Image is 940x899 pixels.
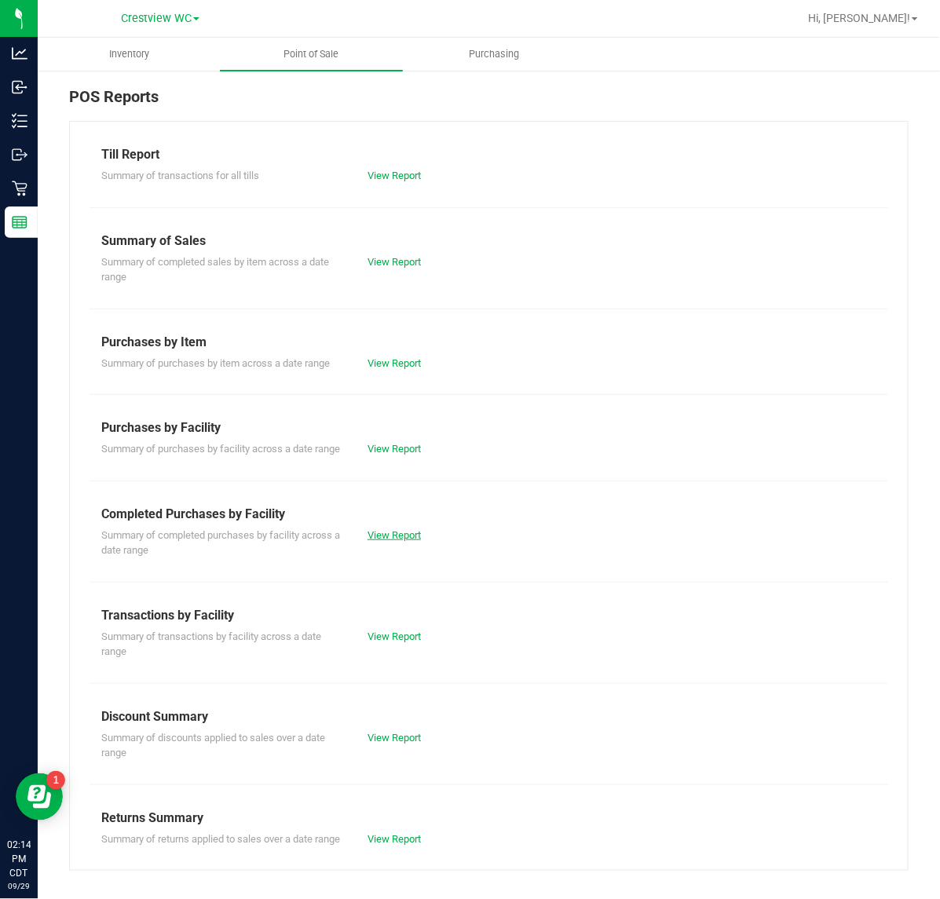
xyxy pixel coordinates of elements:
[368,443,421,455] a: View Report
[101,630,321,658] span: Summary of transactions by facility across a date range
[38,38,220,71] a: Inventory
[101,529,340,557] span: Summary of completed purchases by facility across a date range
[16,773,63,820] iframe: Resource center
[12,46,27,61] inline-svg: Analytics
[12,79,27,95] inline-svg: Inbound
[12,147,27,163] inline-svg: Outbound
[101,418,876,437] div: Purchases by Facility
[220,38,402,71] a: Point of Sale
[7,838,31,880] p: 02:14 PM CDT
[101,256,329,283] span: Summary of completed sales by item across a date range
[808,12,910,24] span: Hi, [PERSON_NAME]!
[101,732,325,759] span: Summary of discounts applied to sales over a date range
[12,113,27,129] inline-svg: Inventory
[101,809,876,828] div: Returns Summary
[101,232,876,250] div: Summary of Sales
[12,214,27,230] inline-svg: Reports
[101,606,876,625] div: Transactions by Facility
[448,47,540,61] span: Purchasing
[368,833,421,845] a: View Report
[101,505,876,524] div: Completed Purchases by Facility
[88,47,170,61] span: Inventory
[263,47,360,61] span: Point of Sale
[368,529,421,541] a: View Report
[403,38,585,71] a: Purchasing
[12,181,27,196] inline-svg: Retail
[368,630,421,642] a: View Report
[7,880,31,892] p: 09/29
[101,145,876,164] div: Till Report
[46,771,65,790] iframe: Resource center unread badge
[368,170,421,181] a: View Report
[101,833,340,845] span: Summary of returns applied to sales over a date range
[101,707,876,726] div: Discount Summary
[368,256,421,268] a: View Report
[101,333,876,352] div: Purchases by Item
[368,357,421,369] a: View Report
[101,170,259,181] span: Summary of transactions for all tills
[101,357,330,369] span: Summary of purchases by item across a date range
[101,443,340,455] span: Summary of purchases by facility across a date range
[69,85,909,121] div: POS Reports
[121,12,192,25] span: Crestview WC
[368,732,421,744] a: View Report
